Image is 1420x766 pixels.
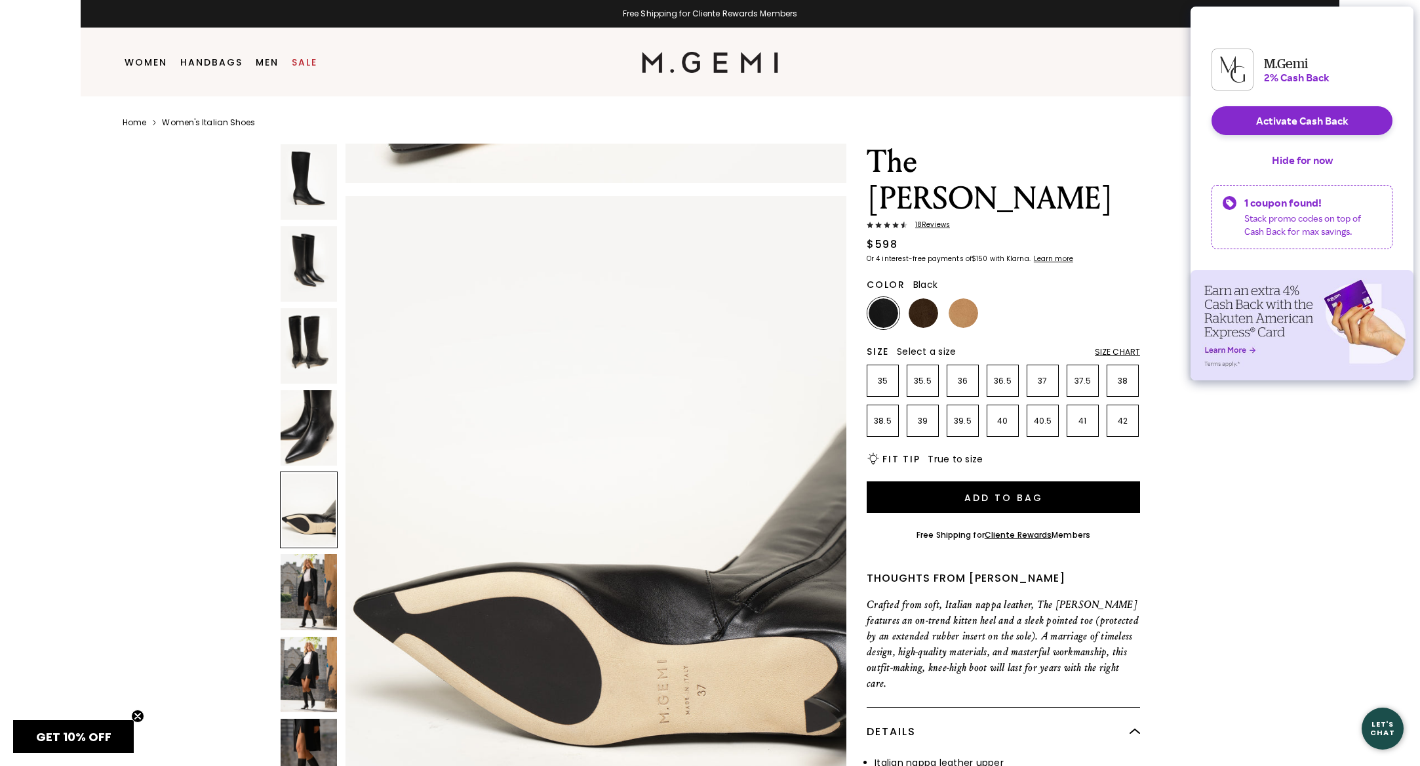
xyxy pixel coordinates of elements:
[987,376,1018,386] p: 36.5
[1107,376,1138,386] p: 38
[867,346,889,357] h2: Size
[1067,416,1098,426] p: 41
[123,117,146,128] a: Home
[1095,347,1140,357] div: Size Chart
[867,571,1140,586] div: Thoughts from [PERSON_NAME]
[256,57,279,68] a: Men
[907,416,938,426] p: 39
[867,279,905,290] h2: Color
[897,345,956,358] span: Select a size
[947,376,978,386] p: 36
[928,453,983,466] span: True to size
[882,454,920,464] h2: Fit Tip
[1067,376,1098,386] p: 37.5
[867,221,1140,232] a: 18Reviews
[867,597,1140,691] p: Crafted from soft, Italian nappa leather, The [PERSON_NAME] features an on-trend kitten heel and ...
[281,308,337,384] img: The Tina
[1107,416,1138,426] p: 42
[972,254,987,264] klarna-placement-style-amount: $150
[949,298,978,328] img: Biscuit
[867,144,1140,217] h1: The [PERSON_NAME]
[917,530,1090,540] div: Free Shipping for Members
[292,57,317,68] a: Sale
[867,237,897,252] div: $598
[642,52,779,73] img: M.Gemi
[81,9,1339,19] div: Free Shipping for Cliente Rewards Members
[907,376,938,386] p: 35.5
[1027,416,1058,426] p: 40.5
[867,376,898,386] p: 35
[281,637,337,712] img: The Tina
[987,416,1018,426] p: 40
[985,529,1052,540] a: Cliente Rewards
[867,481,1140,513] button: Add to Bag
[281,144,337,220] img: The Tina
[867,254,972,264] klarna-placement-style-body: Or 4 interest-free payments of
[1033,255,1073,263] a: Learn more
[907,221,950,229] span: 18 Review s
[990,254,1033,264] klarna-placement-style-body: with Klarna
[867,708,1140,756] div: Details
[125,57,167,68] a: Women
[162,117,255,128] a: Women's Italian Shoes
[131,710,144,723] button: Close teaser
[1362,720,1404,736] div: Let's Chat
[909,298,938,328] img: Chocolate
[180,57,243,68] a: Handbags
[947,416,978,426] p: 39.5
[13,720,134,753] div: GET 10% OFFClose teaser
[1027,376,1058,386] p: 37
[281,226,337,302] img: The Tina
[36,729,111,745] span: GET 10% OFF
[1034,254,1073,264] klarna-placement-style-cta: Learn more
[867,416,898,426] p: 38.5
[913,278,937,291] span: Black
[869,298,898,328] img: Black
[281,554,337,630] img: The Tina
[281,390,337,466] img: The Tina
